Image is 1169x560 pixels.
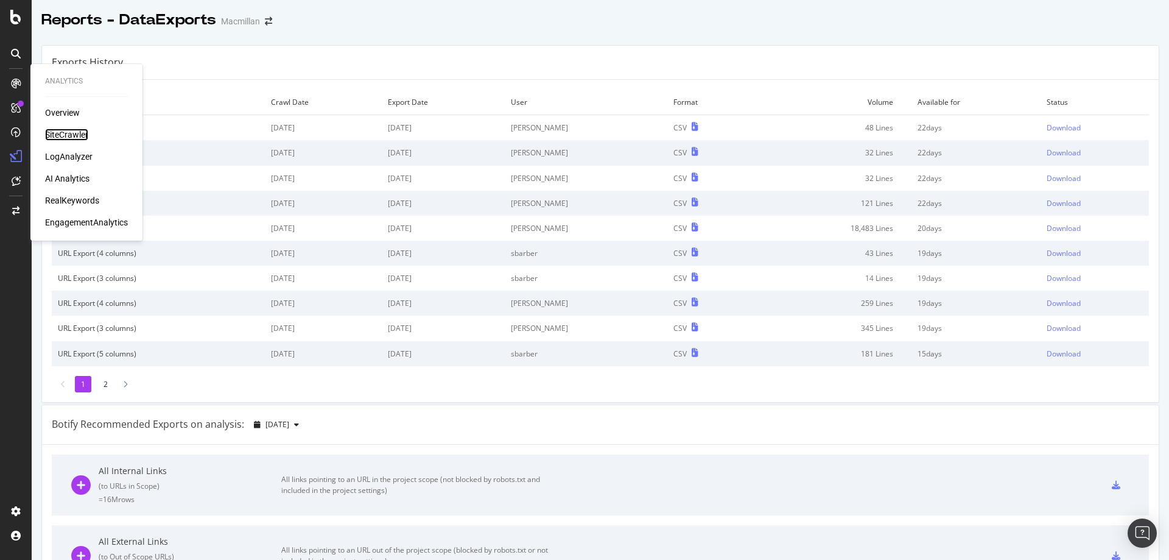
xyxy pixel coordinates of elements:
div: CSV [673,147,687,158]
td: [PERSON_NAME] [505,191,667,216]
div: URL Export (2 columns) [58,198,259,208]
td: [DATE] [265,316,382,341]
td: [DATE] [382,291,505,316]
div: Botify Recommended Exports on analysis: [52,417,244,431]
td: 121 Lines [754,191,911,216]
div: CSV [673,273,687,283]
div: All Internal Links [99,465,281,477]
td: 14 Lines [754,266,911,291]
div: Reports - DataExports [41,10,216,30]
td: [DATE] [265,115,382,141]
td: 259 Lines [754,291,911,316]
div: CSV [673,248,687,258]
button: [DATE] [249,415,304,434]
span: 2025 Oct. 3rd [265,419,289,430]
div: URL Export (4 columns) [58,298,259,308]
td: [DATE] [265,191,382,216]
div: ( to URLs in Scope ) [99,481,281,491]
div: Download [1047,173,1081,183]
div: All External Links [99,536,281,548]
td: [DATE] [382,115,505,141]
div: URL Export (3 columns) [58,147,259,158]
a: AI Analytics [45,172,90,185]
div: URL Export (3 columns) [58,122,259,133]
li: 1 [75,376,91,392]
div: Download [1047,323,1081,333]
td: [DATE] [382,216,505,241]
div: All links pointing to an URL in the project scope (not blocked by robots.txt and included in the ... [281,474,555,496]
td: 48 Lines [754,115,911,141]
div: URL Export (3 columns) [58,273,259,283]
td: Export Date [382,90,505,115]
a: Download [1047,248,1143,258]
td: 19 days [911,291,1040,316]
td: 19 days [911,316,1040,341]
div: Download [1047,273,1081,283]
td: 20 days [911,216,1040,241]
td: Export Type [52,90,265,115]
td: [DATE] [265,291,382,316]
div: Download [1047,248,1081,258]
li: 2 [97,376,114,392]
a: RealKeywords [45,194,99,207]
div: Download [1047,298,1081,308]
td: 15 days [911,341,1040,366]
div: arrow-right-arrow-left [265,17,272,26]
td: [DATE] [265,140,382,165]
div: Analytics [45,76,128,87]
div: URL Export (5 columns) [58,349,259,359]
a: LogAnalyzer [45,151,93,163]
div: CSV [673,349,687,359]
a: Download [1047,349,1143,359]
div: Macmillan [221,15,260,27]
a: EngagementAnalytics [45,216,128,229]
td: [DATE] [382,166,505,191]
td: 181 Lines [754,341,911,366]
div: Download [1047,147,1081,158]
div: = 16M rows [99,494,281,505]
div: URL Export (3 columns) [58,323,259,333]
td: sbarber [505,266,667,291]
a: Download [1047,173,1143,183]
a: Download [1047,122,1143,133]
div: CSV [673,223,687,233]
td: [DATE] [265,241,382,266]
td: [DATE] [382,341,505,366]
td: Status [1041,90,1149,115]
a: Download [1047,198,1143,208]
a: Download [1047,223,1143,233]
td: Crawl Date [265,90,382,115]
td: 32 Lines [754,140,911,165]
td: 18,483 Lines [754,216,911,241]
td: [DATE] [382,191,505,216]
td: [PERSON_NAME] [505,140,667,165]
a: Download [1047,298,1143,308]
a: Overview [45,107,80,119]
td: [DATE] [265,216,382,241]
td: [DATE] [265,341,382,366]
div: CSV [673,173,687,183]
td: User [505,90,667,115]
div: Download [1047,349,1081,359]
a: SiteCrawler [45,129,88,141]
td: Format [667,90,754,115]
td: sbarber [505,241,667,266]
td: [PERSON_NAME] [505,216,667,241]
div: csv-export [1112,551,1120,560]
div: URL Export (3 columns) [58,173,259,183]
div: csv-export [1112,481,1120,489]
td: 22 days [911,191,1040,216]
td: [DATE] [265,266,382,291]
a: Download [1047,323,1143,333]
a: Download [1047,273,1143,283]
div: CSV [673,122,687,133]
td: [PERSON_NAME] [505,291,667,316]
td: [DATE] [382,266,505,291]
div: Open Intercom Messenger [1128,519,1157,548]
td: 19 days [911,241,1040,266]
td: [DATE] [265,166,382,191]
